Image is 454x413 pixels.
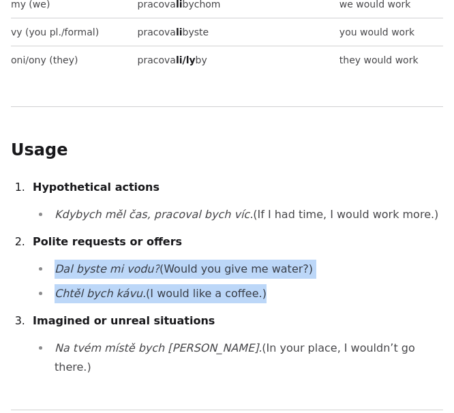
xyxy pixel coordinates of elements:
td: you would work [334,18,443,46]
strong: li [176,27,183,37]
em: Chtěl bych kávu. [55,287,146,300]
em: Dal byste mi vodu? [55,262,160,275]
strong: Imagined or unreal situations [33,314,215,327]
strong: li/ly [176,55,196,65]
li: (Would you give me water?) [50,260,443,279]
strong: Polite requests or offers [33,235,182,248]
strong: Hypothetical actions [33,181,160,194]
td: vy (you pl./formal) [11,18,132,46]
td: oni/ony (they) [11,46,132,74]
em: Na tvém místě bych [PERSON_NAME]. [55,341,262,354]
li: (In your place, I wouldn’t go there.) [50,339,443,377]
li: (If I had time, I would work more.) [50,205,443,224]
td: pracova byste [132,18,334,46]
li: (I would like a coffee.) [50,284,443,303]
td: they would work [334,46,443,74]
h2: Usage [11,140,443,162]
td: pracova by [132,46,334,74]
em: Kdybych měl čas, pracoval bych víc. [55,208,253,221]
